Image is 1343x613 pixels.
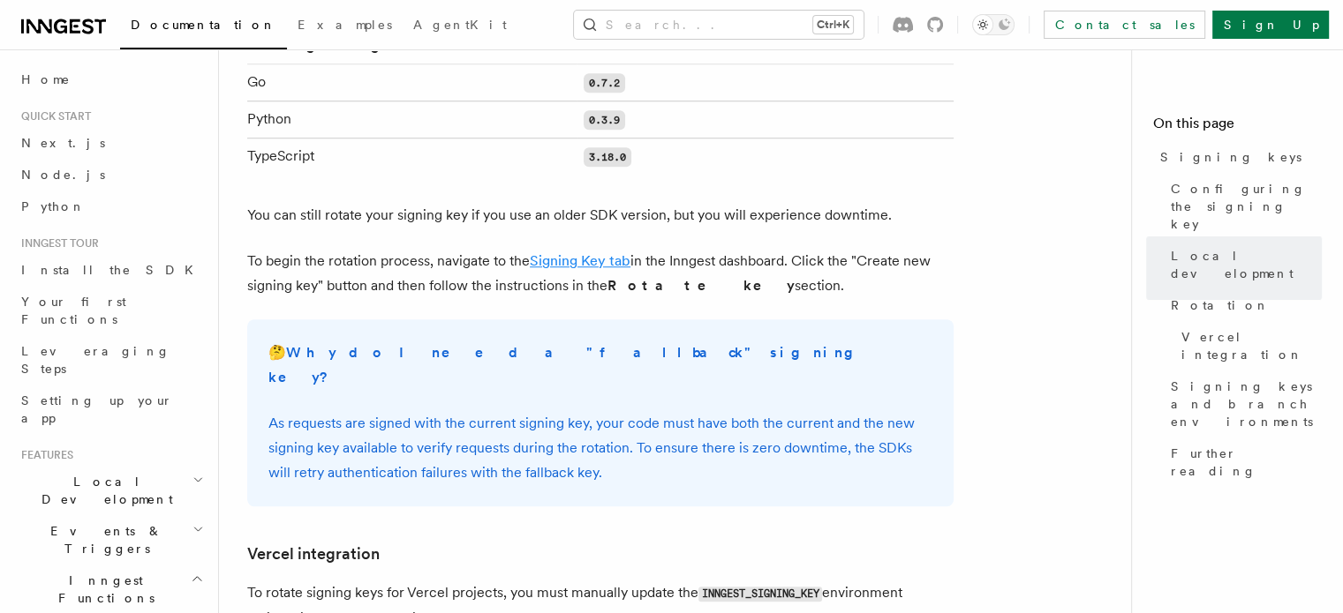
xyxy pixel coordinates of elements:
button: Local Development [14,466,207,515]
p: 🤔 [268,340,932,390]
span: Inngest Functions [14,572,191,607]
kbd: Ctrl+K [813,16,853,34]
code: INNGEST_SIGNING_KEY [698,587,822,602]
a: Contact sales [1044,11,1205,39]
a: Documentation [120,5,287,49]
span: Node.js [21,168,105,182]
span: Install the SDK [21,263,204,277]
span: Further reading [1171,445,1322,480]
code: 3.18.0 [584,147,631,167]
button: Events & Triggers [14,515,207,564]
span: Inngest tour [14,236,99,250]
a: Node.js [14,159,207,191]
span: Signing keys and branch environments [1171,378,1322,430]
td: Go [247,64,577,101]
a: Home [14,64,207,95]
span: Leveraging Steps [21,344,170,376]
span: Features [14,448,73,462]
h4: On this page [1153,113,1322,141]
a: Next.js [14,127,207,159]
a: Python [14,191,207,222]
a: Further reading [1164,437,1322,487]
strong: Why do I need a "fallback" signing key? [268,344,866,385]
a: Setting up your app [14,385,207,434]
span: AgentKit [413,18,507,32]
code: 0.3.9 [584,110,625,130]
span: Your first Functions [21,295,126,326]
span: Configuring the signing key [1171,180,1322,233]
span: Home [21,71,71,88]
span: Next.js [21,136,105,150]
a: Your first Functions [14,286,207,335]
span: Local development [1171,247,1322,282]
button: Search...Ctrl+K [574,11,864,39]
a: Vercel integration [1174,321,1322,370]
p: You can still rotate your signing key if you use an older SDK version, but you will experience do... [247,203,954,228]
span: Local Development [14,473,192,508]
a: AgentKit [403,5,517,48]
button: Toggle dark mode [972,14,1015,35]
span: Quick start [14,109,91,123]
a: Signing Key tab [530,252,630,269]
a: Install the SDK [14,254,207,286]
p: As requests are signed with the current signing key, your code must have both the current and the... [268,411,932,485]
span: Python [21,199,86,213]
a: Examples [287,5,403,48]
code: 0.7.2 [584,73,625,93]
a: Signing keys [1153,141,1322,173]
span: Rotation [1171,296,1270,314]
a: Signing keys and branch environments [1164,370,1322,437]
p: To begin the rotation process, navigate to the in the Inngest dashboard. Click the "Create new si... [247,249,954,298]
a: Vercel integration [247,542,380,566]
span: Vercel integration [1181,328,1322,363]
a: Configuring the signing key [1164,173,1322,240]
a: Leveraging Steps [14,335,207,385]
span: Setting up your app [21,393,173,425]
span: Documentation [131,18,276,32]
span: Examples [298,18,392,32]
span: Events & Triggers [14,522,192,557]
a: Local development [1164,240,1322,289]
span: Signing keys [1160,148,1302,166]
strong: Rotate key [607,277,795,294]
a: Rotation [1164,289,1322,321]
a: Sign Up [1212,11,1329,39]
td: Python [247,101,577,138]
td: TypeScript [247,138,577,176]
